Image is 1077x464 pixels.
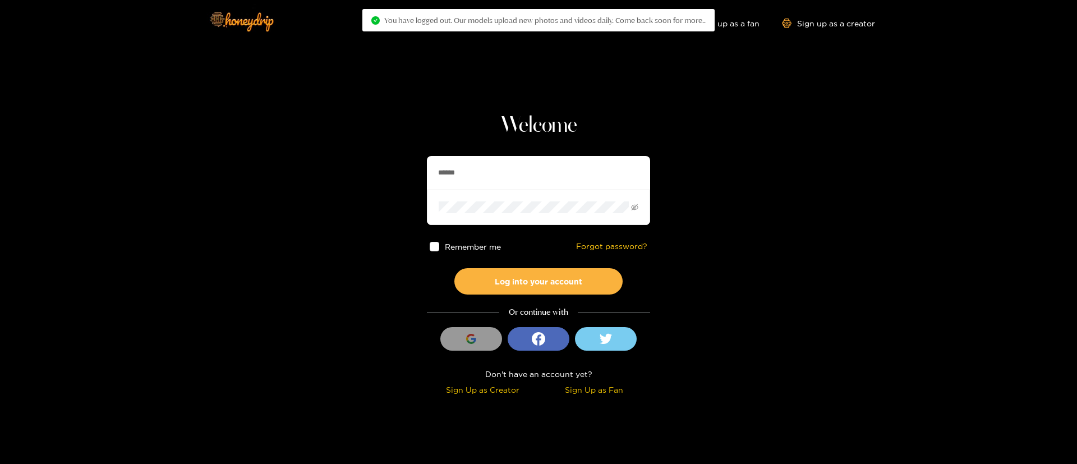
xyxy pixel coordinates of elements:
div: Sign Up as Creator [430,383,536,396]
h1: Welcome [427,112,650,139]
span: check-circle [371,16,380,25]
span: You have logged out. Our models upload new photos and videos daily. Come back soon for more.. [384,16,706,25]
a: Sign up as a creator [782,19,875,28]
a: Sign up as a fan [683,19,760,28]
div: Don't have an account yet? [427,367,650,380]
button: Log into your account [454,268,623,295]
a: Forgot password? [576,242,647,251]
div: Sign Up as Fan [541,383,647,396]
span: Remember me [445,242,501,251]
span: eye-invisible [631,204,638,211]
div: Or continue with [427,306,650,319]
